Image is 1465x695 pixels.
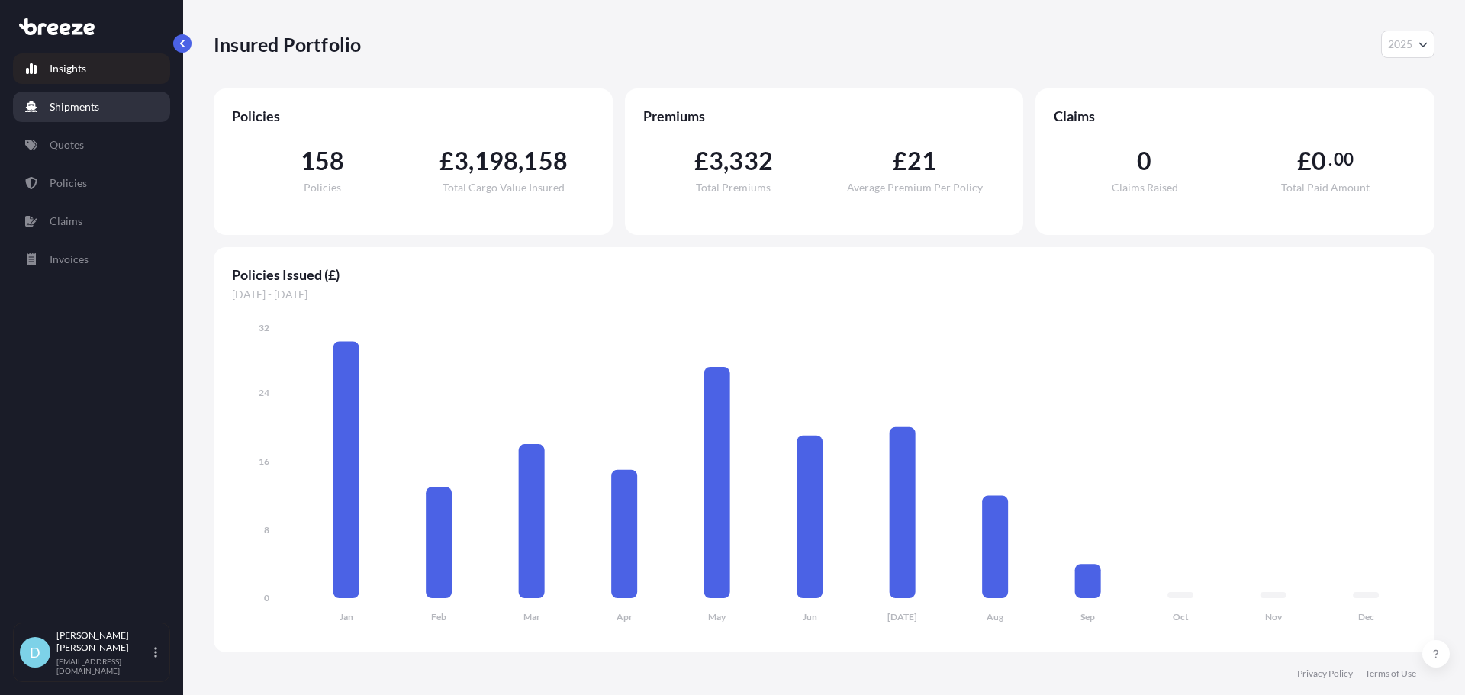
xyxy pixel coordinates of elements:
span: 332 [729,149,773,173]
tspan: May [708,611,726,623]
span: £ [893,149,907,173]
span: £ [694,149,709,173]
span: Total Premiums [696,182,771,193]
tspan: Mar [523,611,540,623]
span: Policies Issued (£) [232,265,1416,284]
a: Invoices [13,244,170,275]
span: Average Premium Per Policy [847,182,983,193]
span: , [468,149,474,173]
p: [EMAIL_ADDRESS][DOMAIN_NAME] [56,657,151,675]
p: [PERSON_NAME] [PERSON_NAME] [56,629,151,654]
a: Insights [13,53,170,84]
p: Claims [50,214,82,229]
span: Claims [1054,107,1416,125]
tspan: Nov [1265,611,1283,623]
span: 0 [1312,149,1326,173]
span: 158 [523,149,568,173]
tspan: 16 [259,455,269,467]
span: £ [439,149,454,173]
a: Privacy Policy [1297,668,1353,680]
p: Invoices [50,252,89,267]
tspan: Sep [1080,611,1095,623]
span: 21 [907,149,936,173]
span: Premiums [643,107,1006,125]
tspan: Aug [987,611,1004,623]
p: Insured Portfolio [214,32,361,56]
span: 2025 [1388,37,1412,52]
p: Shipments [50,99,99,114]
tspan: Dec [1358,611,1374,623]
tspan: Jan [340,611,353,623]
p: Quotes [50,137,84,153]
tspan: Feb [431,611,446,623]
button: Year Selector [1381,31,1434,58]
span: 3 [709,149,723,173]
span: D [30,645,40,660]
span: Policies [232,107,594,125]
span: Claims Raised [1112,182,1178,193]
tspan: Apr [617,611,633,623]
tspan: Jun [803,611,817,623]
span: 158 [301,149,345,173]
a: Terms of Use [1365,668,1416,680]
span: , [723,149,729,173]
span: . [1328,153,1332,166]
span: Total Paid Amount [1281,182,1370,193]
span: Policies [304,182,341,193]
tspan: [DATE] [887,611,917,623]
span: 3 [454,149,468,173]
p: Policies [50,175,87,191]
a: Policies [13,168,170,198]
tspan: 8 [264,524,269,536]
a: Shipments [13,92,170,122]
span: Total Cargo Value Insured [443,182,565,193]
tspan: 24 [259,387,269,398]
tspan: 32 [259,322,269,333]
tspan: 0 [264,592,269,603]
span: 198 [475,149,519,173]
span: [DATE] - [DATE] [232,287,1416,302]
a: Claims [13,206,170,236]
span: , [518,149,523,173]
tspan: Oct [1173,611,1189,623]
p: Insights [50,61,86,76]
span: £ [1297,149,1312,173]
span: 00 [1334,153,1354,166]
span: 0 [1137,149,1151,173]
a: Quotes [13,130,170,160]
